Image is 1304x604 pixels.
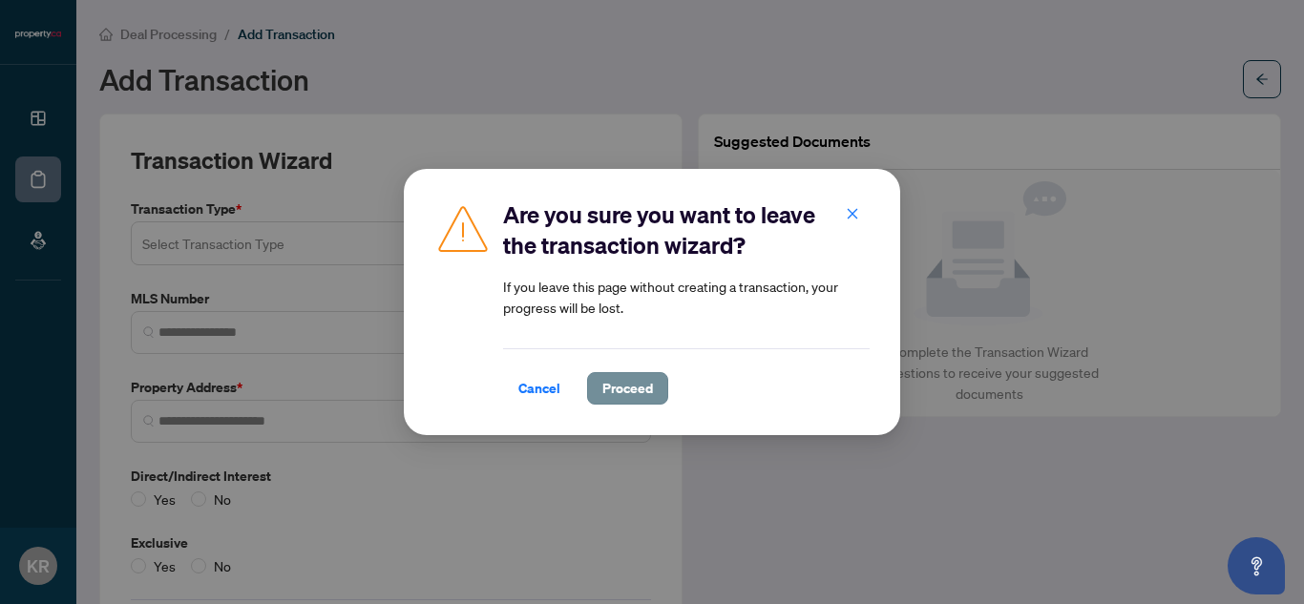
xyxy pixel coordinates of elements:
article: If you leave this page without creating a transaction, your progress will be lost. [503,276,870,318]
span: Cancel [518,373,560,404]
span: close [846,207,859,220]
button: Cancel [503,372,576,405]
span: Proceed [602,373,653,404]
button: Open asap [1228,537,1285,594]
h2: Are you sure you want to leave the transaction wizard? [503,199,870,260]
button: Proceed [587,372,668,405]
